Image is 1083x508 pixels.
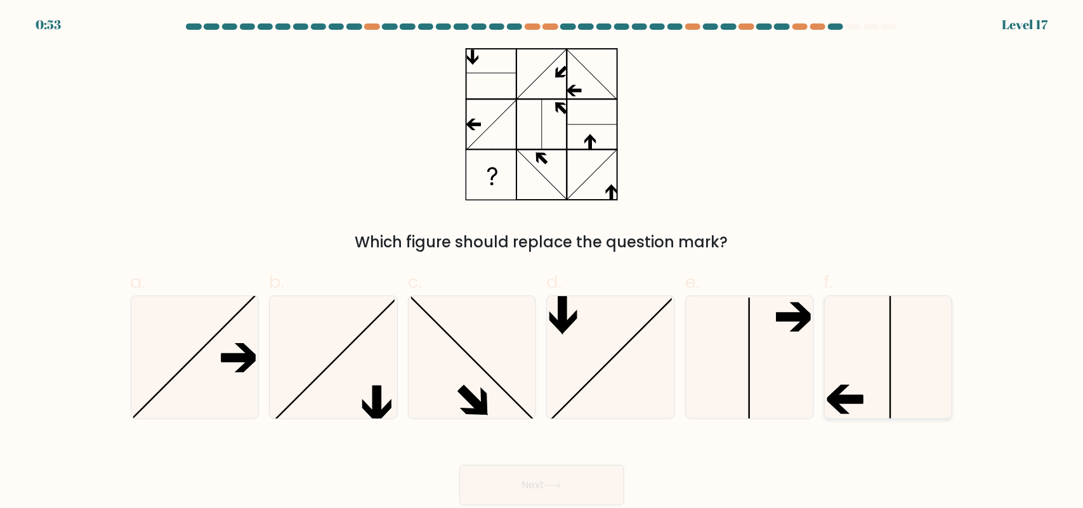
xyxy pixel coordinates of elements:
[1002,15,1047,34] div: Level 17
[685,270,699,294] span: e.
[459,465,624,505] button: Next
[269,270,284,294] span: b.
[546,270,561,294] span: d.
[138,231,945,254] div: Which figure should replace the question mark?
[824,270,833,294] span: f.
[131,270,146,294] span: a.
[36,15,61,34] div: 0:53
[408,270,422,294] span: c.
